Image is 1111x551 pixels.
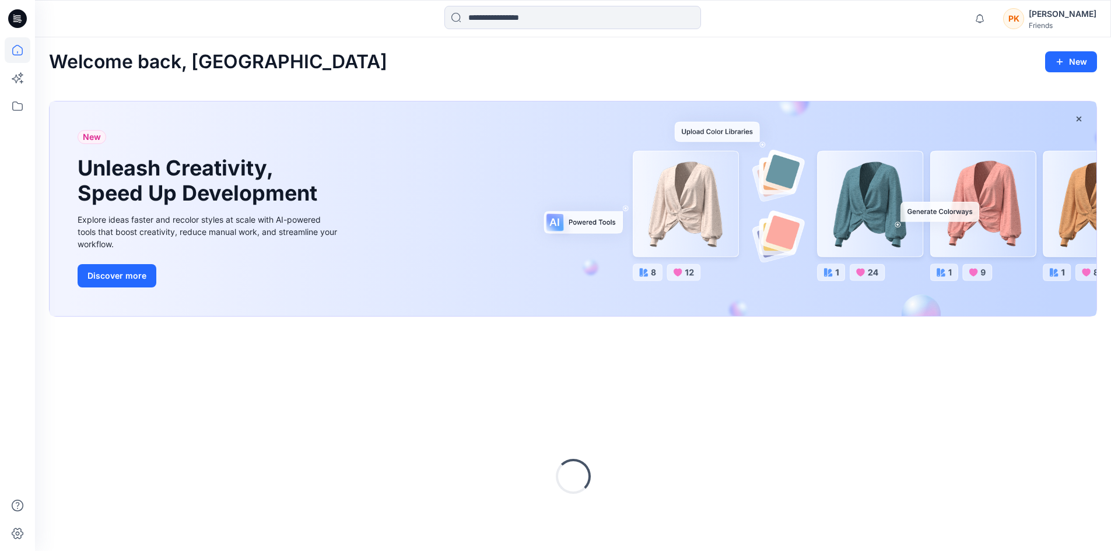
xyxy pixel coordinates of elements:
[83,130,101,144] span: New
[78,264,340,287] a: Discover more
[1029,21,1096,30] div: Friends
[78,213,340,250] div: Explore ideas faster and recolor styles at scale with AI-powered tools that boost creativity, red...
[78,264,156,287] button: Discover more
[1045,51,1097,72] button: New
[1003,8,1024,29] div: PK
[78,156,323,206] h1: Unleash Creativity, Speed Up Development
[1029,7,1096,21] div: [PERSON_NAME]
[49,51,387,73] h2: Welcome back, [GEOGRAPHIC_DATA]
